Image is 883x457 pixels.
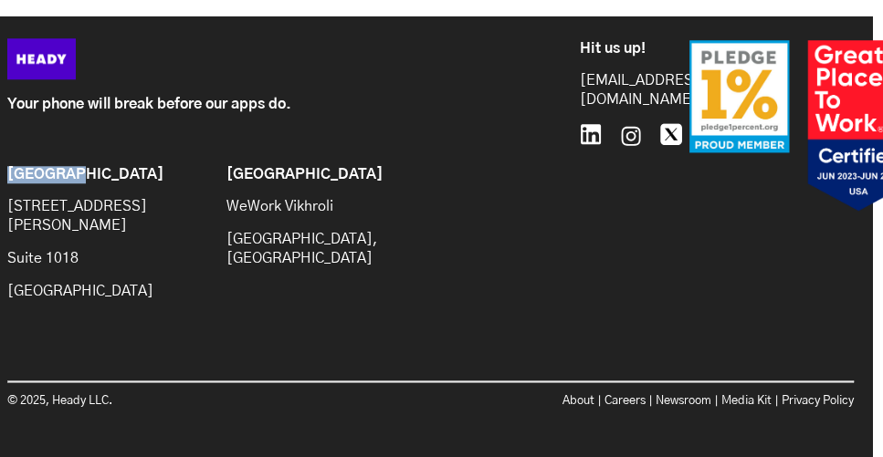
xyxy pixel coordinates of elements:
[656,395,711,407] a: Newsroom
[226,166,427,183] h6: [GEOGRAPHIC_DATA]
[562,395,594,407] a: About
[782,395,854,407] a: Privacy Policy
[7,249,208,268] p: Suite 1018
[7,197,208,235] p: [STREET_ADDRESS][PERSON_NAME]
[721,395,772,407] a: Media Kit
[7,38,76,79] img: Heady_Logo_Web-01 (1)
[7,166,208,183] h6: [GEOGRAPHIC_DATA]
[580,71,689,109] a: [EMAIL_ADDRESS][DOMAIN_NAME]
[7,95,470,114] p: Your phone will break before our apps do.
[580,40,689,57] h6: Hit us up!
[604,395,646,407] a: Careers
[226,230,427,268] p: [GEOGRAPHIC_DATA], [GEOGRAPHIC_DATA]
[7,282,208,301] p: [GEOGRAPHIC_DATA]
[226,197,427,216] p: WeWork Vikhroli
[7,391,431,410] p: © 2025, Heady LLC.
